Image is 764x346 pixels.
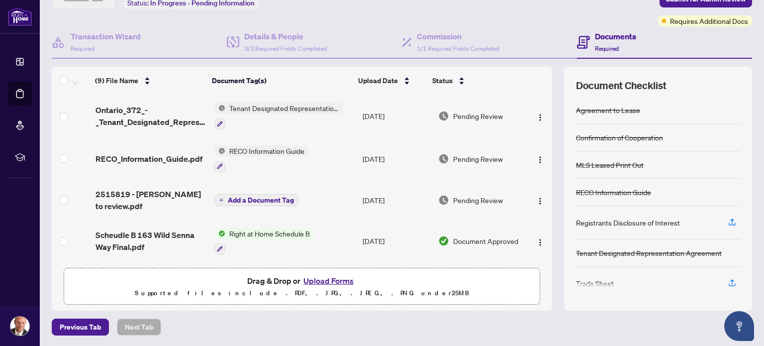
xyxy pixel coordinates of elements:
th: Document Tag(s) [208,67,354,95]
td: [DATE] [359,137,434,180]
span: Drag & Drop orUpload FormsSupported files include .PDF, .JPG, .JPEG, .PNG under25MB [64,268,540,305]
div: Registrants Disclosure of Interest [576,217,680,228]
span: Pending Review [453,153,503,164]
span: Upload Date [358,75,398,86]
th: (9) File Name [91,67,208,95]
span: Required [71,45,95,52]
div: Tenant Designated Representation Agreement [576,247,722,258]
div: Confirmation of Cooperation [576,132,663,143]
span: Scheudle B 163 Wild Senna Way Final.pdf [95,229,206,253]
img: Document Status [438,195,449,206]
img: Document Status [438,235,449,246]
img: Status Icon [214,103,225,114]
button: Logo [532,151,548,167]
div: Agreement to Lease [576,105,640,115]
button: Logo [532,108,548,124]
button: Status IconRight at Home Schedule B [214,228,314,255]
button: Open asap [724,311,754,341]
img: Logo [536,238,544,246]
span: RECO Information Guide [225,145,308,156]
span: Document Approved [453,235,518,246]
img: Document Status [438,111,449,121]
td: [DATE] [359,220,434,263]
span: Pending Review [453,195,503,206]
p: Supported files include .PDF, .JPG, .JPEG, .PNG under 25 MB [70,287,534,299]
div: MLS Leased Print Out [576,159,644,170]
span: Document Checklist [576,79,667,93]
span: Add a Document Tag [228,197,294,204]
th: Upload Date [354,67,428,95]
div: RECO Information Guide [576,187,651,198]
h4: Commission [417,30,499,42]
h4: Documents [595,30,636,42]
span: 3/3 Required Fields Completed [244,45,327,52]
button: Logo [532,192,548,208]
button: Logo [532,233,548,249]
div: Trade Sheet [576,278,614,289]
span: (9) File Name [95,75,138,86]
span: Required [595,45,619,52]
span: Status [432,75,453,86]
span: plus [219,198,224,203]
td: [DATE] [359,262,434,305]
th: Status [428,67,519,95]
span: Pending Review [453,111,503,121]
img: Status Icon [214,228,225,239]
span: Tenant Designated Representation Agreement [225,103,343,114]
button: Status IconTenant Designated Representation Agreement [214,103,343,129]
img: Document Status [438,153,449,164]
span: Requires Additional Docs [670,15,748,26]
span: 1/1 Required Fields Completed [417,45,499,52]
img: Logo [536,197,544,205]
button: Add a Document Tag [214,194,298,206]
span: Ontario_372_-_Tenant_Designated_Representation_Agreement_-_Authority_for_Lease_or_Purchase.pdf [95,104,206,128]
img: Status Icon [214,145,225,156]
span: Previous Tab [60,319,101,335]
button: Status IconRECO Information Guide [214,145,308,172]
button: Add a Document Tag [214,194,298,207]
td: [DATE] [359,180,434,220]
button: Previous Tab [52,319,109,336]
img: Logo [536,156,544,164]
span: 2515819 - [PERSON_NAME] to review.pdf [95,188,206,212]
span: RECO_Information_Guide.pdf [95,153,202,165]
h4: Details & People [244,30,327,42]
img: Logo [536,114,544,121]
button: Upload Forms [300,274,357,287]
h4: Transaction Wizard [71,30,141,42]
img: Profile Icon [10,317,29,336]
span: Right at Home Schedule B [225,228,314,239]
img: logo [8,7,32,26]
td: [DATE] [359,95,434,137]
span: Drag & Drop or [247,274,357,287]
button: Next Tab [117,319,161,336]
